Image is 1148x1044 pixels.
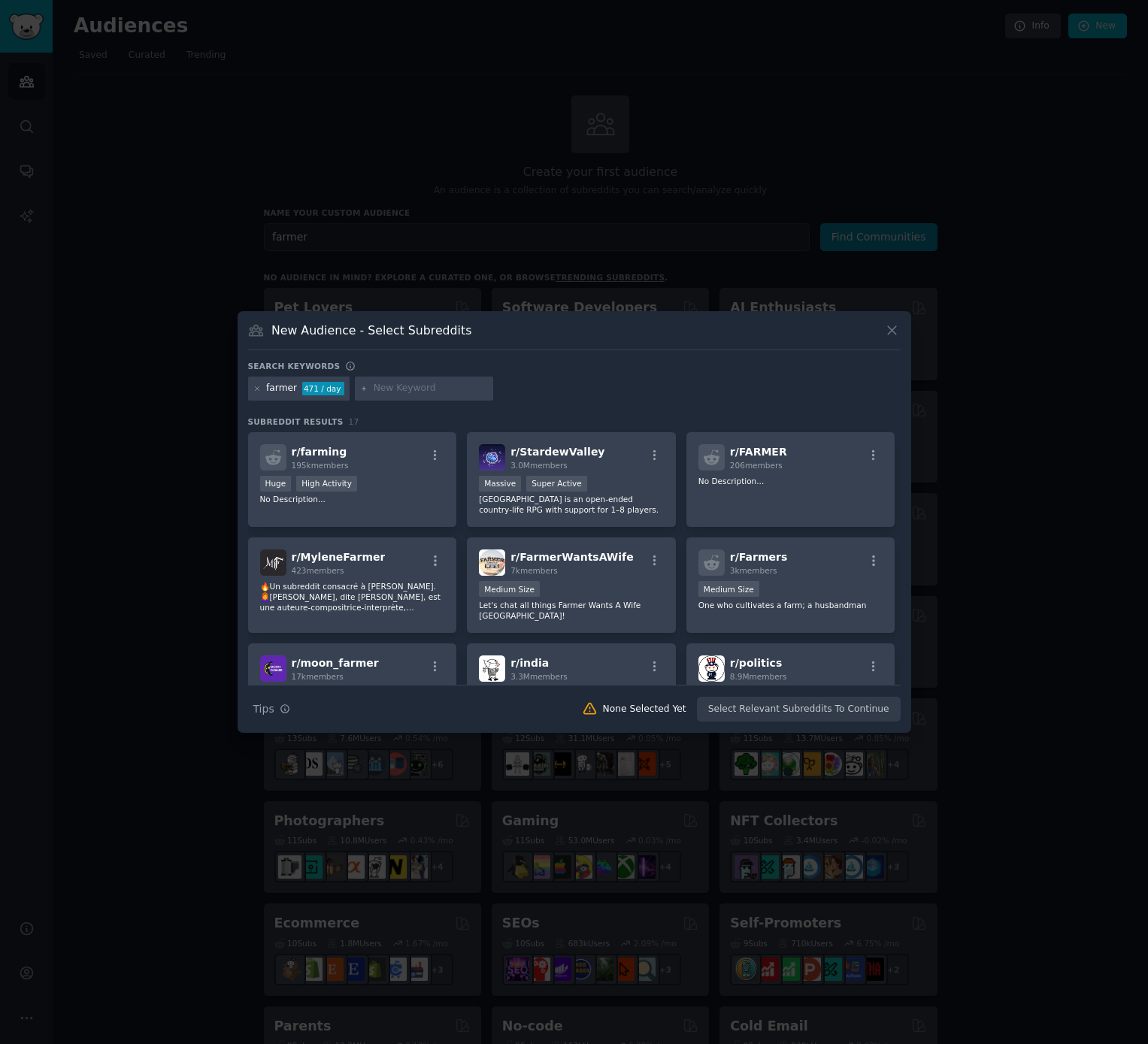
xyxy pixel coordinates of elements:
[292,566,344,575] span: 423 members
[510,446,604,458] span: r/ StardewValley
[248,696,295,722] button: Tips
[260,476,292,492] div: Huge
[479,476,521,492] div: Massive
[248,361,341,371] h3: Search keywords
[698,581,759,597] div: Medium Size
[510,461,568,470] span: 3.0M members
[266,382,297,395] div: farmer
[292,657,379,669] span: r/ moon_farmer
[730,672,787,681] span: 8.9M members
[302,382,344,395] div: 471 / day
[526,476,587,492] div: Super Active
[730,657,782,669] span: r/ politics
[730,566,777,575] span: 3k members
[374,382,488,395] input: New Keyword
[479,655,505,682] img: india
[730,446,787,458] span: r/ FARMER
[698,600,883,610] p: One who cultivates a farm; a husbandman
[296,476,357,492] div: High Activity
[510,551,634,563] span: r/ FarmerWantsAWife
[349,417,359,426] span: 17
[253,701,274,717] span: Tips
[603,703,686,716] div: None Selected Yet
[479,600,664,621] p: Let's chat all things Farmer Wants A Wife [GEOGRAPHIC_DATA]!
[510,657,549,669] span: r/ india
[510,672,568,681] span: 3.3M members
[260,549,286,576] img: MyleneFarmer
[292,551,386,563] span: r/ MyleneFarmer
[730,461,783,470] span: 206 members
[248,416,344,427] span: Subreddit Results
[260,494,445,504] p: No Description...
[292,672,344,681] span: 17k members
[292,446,347,458] span: r/ farming
[730,551,787,563] span: r/ Farmers
[260,655,286,682] img: moon_farmer
[479,494,664,515] p: [GEOGRAPHIC_DATA] is an open-ended country-life RPG with support for 1–8 players.
[479,581,540,597] div: Medium Size
[260,581,445,613] p: 🔥Un subreddit consacré à [PERSON_NAME]. 👩‍🦰[PERSON_NAME], dite [PERSON_NAME], est une auteure-com...
[698,655,725,682] img: politics
[271,322,471,338] h3: New Audience - Select Subreddits
[510,566,558,575] span: 7k members
[479,549,505,576] img: FarmerWantsAWife
[479,444,505,471] img: StardewValley
[698,476,883,486] p: No Description...
[292,461,349,470] span: 195k members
